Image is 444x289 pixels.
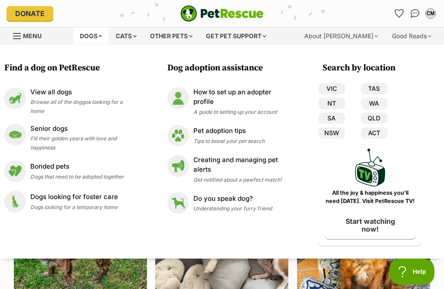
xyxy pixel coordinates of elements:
[30,162,124,172] p: Bonded pets
[193,205,272,212] span: Understanding your furry friend
[193,109,277,115] span: A guide to setting up your account
[167,62,297,74] h3: Dog adoption assistance
[30,87,137,97] p: View all dogs
[392,7,437,20] ul: Account quick links
[180,5,264,22] a: PetRescue
[4,62,141,74] h3: Find a dog on PetRescue
[167,125,189,146] img: Pet adoption tips
[167,192,189,214] img: Do you speak dog?
[13,27,48,43] a: Menu
[4,87,26,109] img: View all dogs
[325,189,416,206] p: All the joy & happiness you’ll need [DATE]. Visit PetRescue TV!
[4,124,26,146] img: Senior dogs
[361,83,388,94] a: TAS
[193,87,292,107] p: How to set up an adopter profile
[193,138,264,144] span: Tips to boost your pet search
[424,7,437,20] button: My account
[167,87,189,109] img: How to set up an adopter profile
[355,149,385,186] img: PetRescue TV logo
[30,124,137,134] p: Senior dogs
[361,98,388,109] a: WA
[167,87,292,116] a: How to set up an adopter profile How to set up an adopter profile A guide to setting up your account
[318,83,345,94] a: VIC
[7,6,53,21] a: Donate
[386,27,437,45] div: Good Reads
[23,32,42,40] span: Menu
[167,155,189,177] img: Creating and managing pet alerts
[193,155,292,175] p: Creating and managing pet alerts
[167,155,292,184] a: Creating and managing pet alerts Creating and managing pet alerts Get notified about a pawfect ma...
[361,127,388,139] a: ACT
[74,27,108,45] div: Dogs
[167,192,292,214] a: Do you speak dog? Do you speak dog? Understanding your furry friend
[193,194,272,204] p: Do you speak dog?
[426,9,435,18] div: CM
[4,87,137,115] a: View all dogs View all dogs Browse all of the doggos looking for a home
[4,191,26,213] img: Dogs looking for foster care
[392,7,406,20] a: Favourites
[193,176,282,183] span: Get notified about a pawfect match!
[4,191,137,213] a: Dogs looking for foster care Dogs looking for foster care Dogs looking for a temporary home
[361,113,388,124] a: QLD
[30,204,118,210] span: Dogs looking for a temporary home
[4,160,137,182] a: Bonded pets Bonded pets Dogs that need to be adopted together
[4,124,137,152] a: Senior dogs Senior dogs Fill their golden years with love and happiness
[167,125,292,146] a: Pet adoption tips Pet adoption tips Tips to boost your pet search
[30,173,124,180] span: Dogs that need to be adopted together
[389,259,435,285] iframe: Help Scout Beacon - Open
[298,27,384,45] div: About [PERSON_NAME]
[110,27,143,45] div: Cats
[318,127,345,139] a: NSW
[408,7,422,20] a: Conversations
[323,62,422,74] h3: Search by location
[193,126,264,136] p: Pet adoption tips
[144,27,199,45] div: Other pets
[411,9,420,18] img: chat-41dd97257d64d25036548639549fe6c8038ab92f7586957e7f3b1b290dea8141.svg
[30,99,123,114] span: Browse all of the doggos looking for a home
[180,5,264,22] img: logo-e224e6f780fb5917bec1dbf3a21bbac754714ae5b6737aabdf751b685950b380.svg
[200,27,272,45] div: Get pet support
[4,160,26,182] img: Bonded pets
[30,135,117,151] span: Fill their golden years with love and happiness
[325,211,416,239] a: Start watching now!
[318,113,345,124] a: SA
[30,192,118,202] p: Dogs looking for foster care
[318,98,345,109] a: NT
